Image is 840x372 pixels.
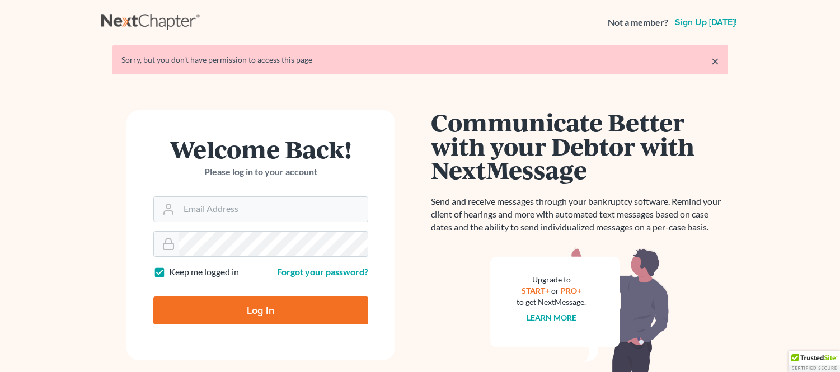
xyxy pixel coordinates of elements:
a: Sign up [DATE]! [673,18,739,27]
div: Upgrade to [517,274,586,285]
p: Please log in to your account [153,166,368,178]
div: TrustedSite Certified [789,351,840,372]
h1: Welcome Back! [153,137,368,161]
input: Email Address [179,197,368,222]
p: Send and receive messages through your bankruptcy software. Remind your client of hearings and mo... [431,195,728,234]
a: Learn more [527,313,576,322]
strong: Not a member? [608,16,668,29]
input: Log In [153,296,368,324]
div: to get NextMessage. [517,296,586,308]
a: PRO+ [561,286,581,295]
span: or [551,286,559,295]
div: Sorry, but you don't have permission to access this page [121,54,719,65]
a: Forgot your password? [277,266,368,277]
a: START+ [522,286,550,295]
a: × [711,54,719,68]
label: Keep me logged in [169,266,239,279]
h1: Communicate Better with your Debtor with NextMessage [431,110,728,182]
